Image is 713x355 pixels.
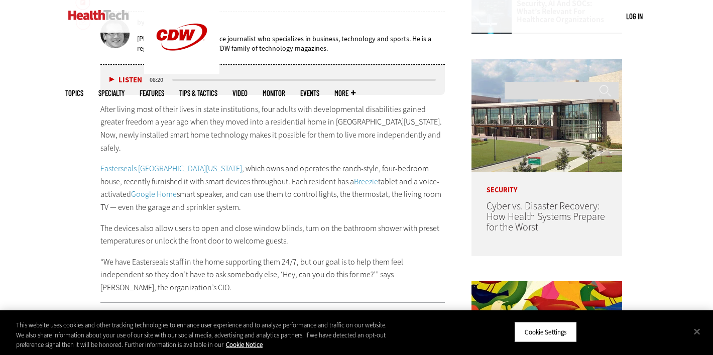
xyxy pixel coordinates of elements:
[16,320,392,350] div: This website uses cookies and other tracking technologies to enhance user experience and to analy...
[514,321,577,342] button: Cookie Settings
[100,256,445,294] p: “We have Easterseals staff in the home supporting them 24/7, but our goal is to help them feel in...
[179,89,217,97] a: Tips & Tactics
[334,89,355,97] span: More
[626,12,643,21] a: Log in
[131,189,177,199] a: Google Home
[263,89,285,97] a: MonITor
[626,11,643,22] div: User menu
[226,340,263,349] a: More information about your privacy
[471,172,622,194] p: Security
[686,320,708,342] button: Close
[100,222,445,248] p: The devices also allow users to open and close window blinds, turn on the bathroom shower with pr...
[65,89,83,97] span: Topics
[487,199,605,234] a: Cyber vs. Disaster Recovery: How Health Systems Prepare for the Worst
[232,89,248,97] a: Video
[100,162,445,213] p: , which owns and operates the ranch-style, four-bedroom house, recently furnished it with smart d...
[100,103,445,154] p: After living most of their lives in state institutions, four adults with developmental disabiliti...
[354,176,378,187] a: Breezie
[68,10,129,20] img: Home
[98,89,125,97] span: Specialty
[471,59,622,172] img: University of Vermont Medical Center’s main campus
[144,66,219,77] a: CDW
[140,89,164,97] a: Features
[100,163,242,174] a: Easterseals [GEOGRAPHIC_DATA][US_STATE]
[300,89,319,97] a: Events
